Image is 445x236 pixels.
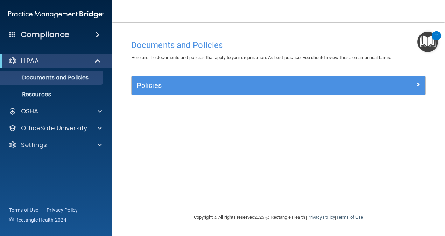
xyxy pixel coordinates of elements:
h4: Compliance [21,30,69,40]
h5: Policies [137,82,347,89]
a: HIPAA [8,57,101,65]
p: OSHA [21,107,38,116]
a: OfficeSafe University [8,124,102,132]
h4: Documents and Policies [131,41,426,50]
span: Here are the documents and policies that apply to your organization. As best practice, you should... [131,55,391,60]
button: Open Resource Center, 2 new notifications [417,32,438,52]
p: OfficeSafe University [21,124,87,132]
img: PMB logo [8,7,104,21]
p: Resources [5,91,100,98]
a: Privacy Policy [307,215,335,220]
span: Ⓒ Rectangle Health 2024 [9,216,66,223]
a: Policies [137,80,420,91]
a: OSHA [8,107,102,116]
p: Documents and Policies [5,74,100,81]
a: Settings [8,141,102,149]
div: Copyright © All rights reserved 2025 @ Rectangle Health | | [151,206,406,229]
a: Privacy Policy [47,207,78,214]
a: Terms of Use [9,207,38,214]
a: Terms of Use [336,215,363,220]
p: Settings [21,141,47,149]
p: HIPAA [21,57,39,65]
div: 2 [435,36,438,45]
